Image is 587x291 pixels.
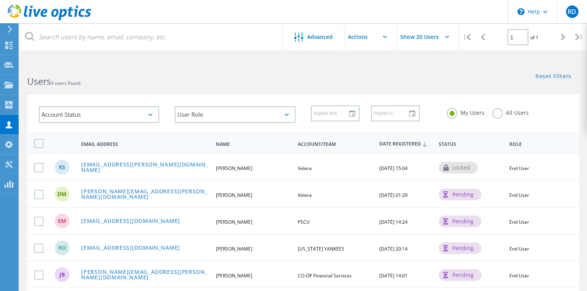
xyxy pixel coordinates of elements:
span: DM [57,191,66,197]
span: EM [58,218,66,224]
span: RO [58,245,66,251]
span: CO-OP Financial Services [298,272,352,279]
span: of 1 [530,34,538,41]
label: All Users [492,108,529,116]
div: | [459,23,475,51]
span: [DATE] 14:01 [379,272,408,279]
div: locked [439,162,478,174]
input: Register from [312,106,353,121]
span: [DATE] 14:24 [379,219,408,225]
span: End User [509,272,529,279]
span: Role [509,142,551,147]
a: Live Optics Dashboard [8,16,91,22]
span: [PERSON_NAME] [216,165,252,172]
div: User Role [175,106,295,123]
div: pending [439,216,481,227]
a: Reset Filters [535,74,571,80]
span: Advanced [307,34,333,40]
span: Date Registered [379,142,432,147]
span: End User [509,192,529,198]
div: Account Status [39,106,159,123]
span: Velera [298,165,312,172]
a: [PERSON_NAME][EMAIL_ADDRESS][PERSON_NAME][DOMAIN_NAME] [81,269,209,281]
span: Account/Team [298,142,373,147]
b: Users [27,75,51,88]
input: Register to [372,106,413,121]
span: Name [216,142,291,147]
span: [PERSON_NAME] [216,272,252,279]
label: My Users [447,108,485,116]
span: [DATE] 01:29 [379,192,408,198]
span: End User [509,245,529,252]
a: [EMAIL_ADDRESS][PERSON_NAME][DOMAIN_NAME] [81,162,209,174]
span: PSCU [298,219,310,225]
span: End User [509,219,529,225]
svg: \n [518,8,524,15]
span: Velera [298,192,312,198]
div: pending [439,242,481,254]
span: Email Address [81,142,209,147]
div: pending [439,189,481,200]
span: 9 users found [51,80,80,86]
input: Search users by name, email, company, etc. [19,23,283,51]
span: JB [59,272,65,277]
span: [PERSON_NAME] [216,192,252,198]
span: RS [59,165,65,170]
a: [PERSON_NAME][EMAIL_ADDRESS][PERSON_NAME][DOMAIN_NAME] [81,189,209,201]
span: [PERSON_NAME] [216,219,252,225]
span: [US_STATE] YANKEES [298,245,344,252]
span: [PERSON_NAME] [216,245,252,252]
div: pending [439,269,481,281]
div: | [571,23,587,51]
span: [DATE] 15:04 [379,165,408,172]
span: Status [439,142,503,147]
a: [EMAIL_ADDRESS][DOMAIN_NAME] [81,245,180,252]
span: RD [568,9,576,15]
span: [DATE] 20:14 [379,245,408,252]
span: End User [509,165,529,172]
a: [EMAIL_ADDRESS][DOMAIN_NAME] [81,218,180,225]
